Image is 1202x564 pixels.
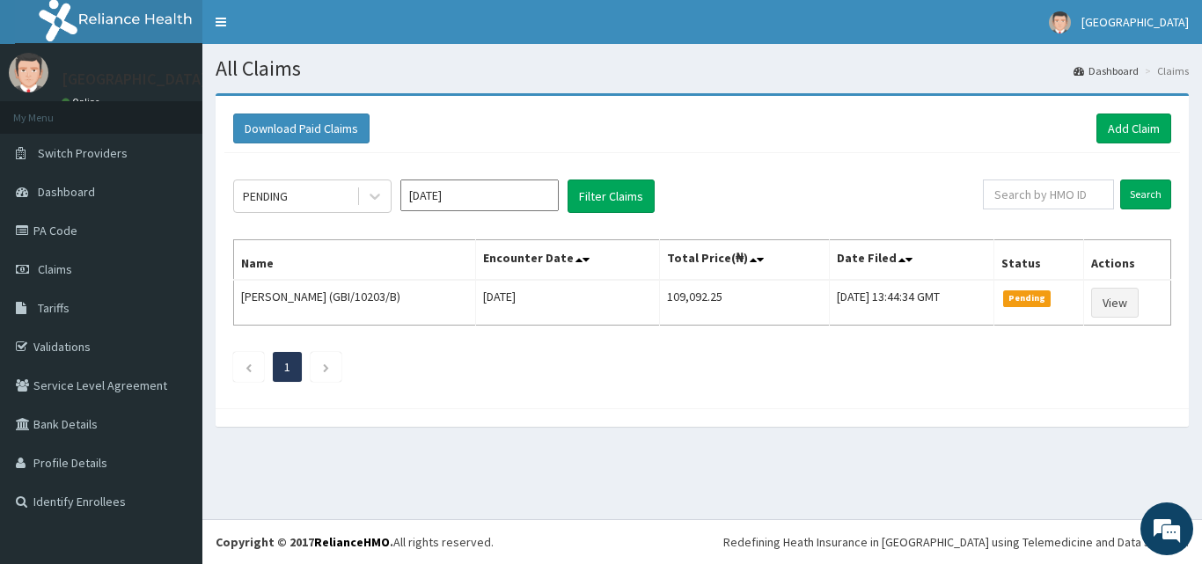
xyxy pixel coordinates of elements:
[245,359,253,375] a: Previous page
[233,114,370,143] button: Download Paid Claims
[322,359,330,375] a: Next page
[9,53,48,92] img: User Image
[234,240,476,281] th: Name
[830,280,993,326] td: [DATE] 13:44:34 GMT
[1003,290,1052,306] span: Pending
[62,71,207,87] p: [GEOGRAPHIC_DATA]
[38,300,70,316] span: Tariffs
[400,179,559,211] input: Select Month and Year
[568,179,655,213] button: Filter Claims
[38,261,72,277] span: Claims
[1140,63,1189,78] li: Claims
[216,534,393,550] strong: Copyright © 2017 .
[983,179,1114,209] input: Search by HMO ID
[476,280,660,326] td: [DATE]
[723,533,1189,551] div: Redefining Heath Insurance in [GEOGRAPHIC_DATA] using Telemedicine and Data Science!
[202,519,1202,564] footer: All rights reserved.
[1049,11,1071,33] img: User Image
[830,240,993,281] th: Date Filed
[993,240,1083,281] th: Status
[1120,179,1171,209] input: Search
[1084,240,1171,281] th: Actions
[1096,114,1171,143] a: Add Claim
[284,359,290,375] a: Page 1 is your current page
[62,96,104,108] a: Online
[243,187,288,205] div: PENDING
[476,240,660,281] th: Encounter Date
[38,184,95,200] span: Dashboard
[660,240,830,281] th: Total Price(₦)
[1074,63,1139,78] a: Dashboard
[216,57,1189,80] h1: All Claims
[314,534,390,550] a: RelianceHMO
[1081,14,1189,30] span: [GEOGRAPHIC_DATA]
[660,280,830,326] td: 109,092.25
[38,145,128,161] span: Switch Providers
[1091,288,1139,318] a: View
[234,280,476,326] td: [PERSON_NAME] (GBI/10203/B)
